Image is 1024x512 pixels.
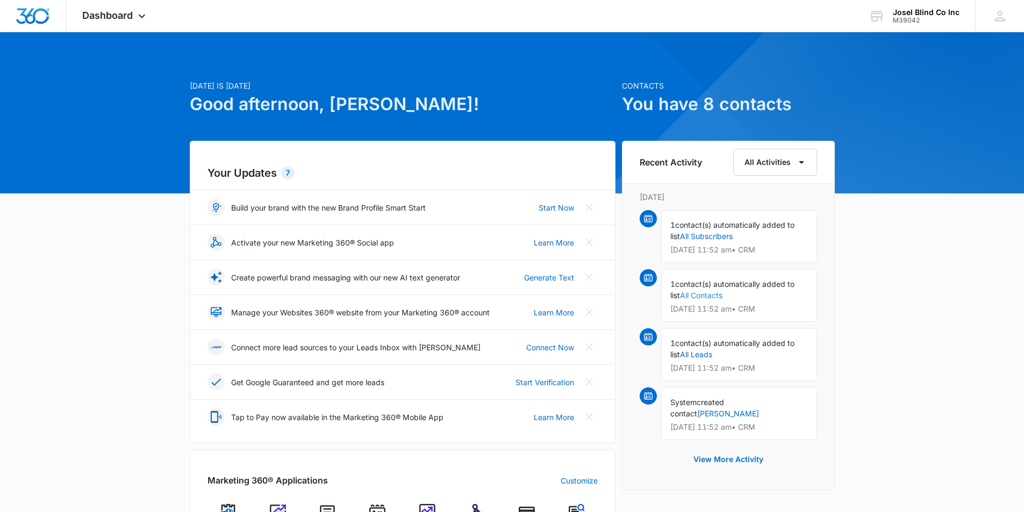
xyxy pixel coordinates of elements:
button: Close [581,304,598,321]
p: Manage your Websites 360® website from your Marketing 360® account [231,307,490,318]
span: contact(s) automatically added to list [670,338,794,359]
span: 1 [670,220,675,229]
span: Dashboard [82,10,133,21]
div: account id [893,17,959,24]
p: Tap to Pay now available in the Marketing 360® Mobile App [231,412,443,423]
p: Build your brand with the new Brand Profile Smart Start [231,202,426,213]
button: View More Activity [683,446,774,472]
button: Close [581,373,598,391]
a: Connect Now [526,342,574,353]
div: 7 [281,167,295,179]
a: Learn More [534,412,574,423]
p: Contacts [622,80,835,91]
a: Learn More [534,307,574,318]
p: Get Google Guaranteed and get more leads [231,377,384,388]
a: All Subscribers [680,232,733,241]
a: Learn More [534,237,574,248]
p: Create powerful brand messaging with our new AI text generator [231,272,460,283]
a: Customize [561,475,598,486]
button: Close [581,338,598,356]
span: System [670,398,697,407]
span: contact(s) automatically added to list [670,220,794,241]
div: account name [893,8,959,17]
h6: Recent Activity [640,156,702,169]
h1: Good afternoon, [PERSON_NAME]! [190,91,615,117]
a: Start Now [539,202,574,213]
p: [DATE] is [DATE] [190,80,615,91]
h2: Your Updates [207,165,598,181]
a: All Contacts [680,291,722,300]
p: [DATE] 11:52 am • CRM [670,246,808,254]
span: 1 [670,279,675,289]
p: [DATE] 11:52 am • CRM [670,423,808,431]
p: Connect more lead sources to your Leads Inbox with [PERSON_NAME] [231,342,481,353]
p: [DATE] 11:52 am • CRM [670,305,808,313]
button: All Activities [733,149,817,176]
p: Activate your new Marketing 360® Social app [231,237,394,248]
span: contact(s) automatically added to list [670,279,794,300]
h2: Marketing 360® Applications [207,474,328,487]
button: Close [581,199,598,216]
button: Close [581,408,598,426]
a: All Leads [680,350,712,359]
a: Start Verification [515,377,574,388]
span: created contact [670,398,724,418]
a: Generate Text [524,272,574,283]
p: [DATE] [640,191,817,203]
span: 1 [670,338,675,348]
p: [DATE] 11:52 am • CRM [670,364,808,372]
button: Close [581,269,598,286]
h1: You have 8 contacts [622,91,835,117]
button: Close [581,234,598,251]
a: [PERSON_NAME] [697,409,759,418]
